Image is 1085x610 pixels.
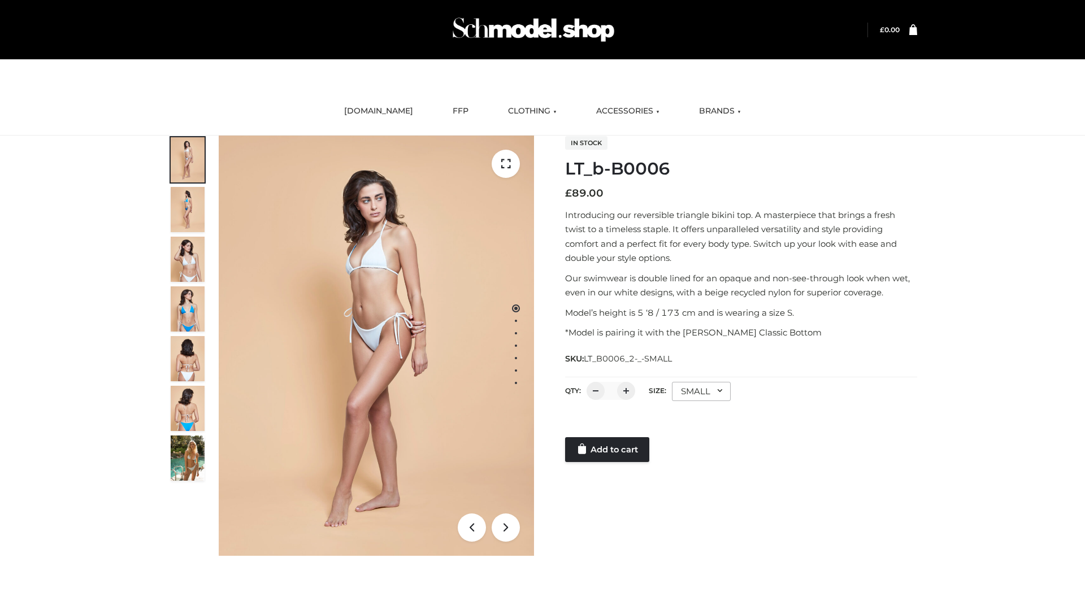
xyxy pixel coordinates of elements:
[649,386,666,395] label: Size:
[565,306,917,320] p: Model’s height is 5 ‘8 / 173 cm and is wearing a size S.
[588,99,668,124] a: ACCESSORIES
[565,159,917,179] h1: LT_b-B0006
[444,99,477,124] a: FFP
[219,136,534,556] img: ArielClassicBikiniTop_CloudNine_AzureSky_OW114ECO_1
[171,137,205,182] img: ArielClassicBikiniTop_CloudNine_AzureSky_OW114ECO_1-scaled.jpg
[565,136,607,150] span: In stock
[880,25,900,34] bdi: 0.00
[691,99,749,124] a: BRANDS
[171,286,205,332] img: ArielClassicBikiniTop_CloudNine_AzureSky_OW114ECO_4-scaled.jpg
[565,271,917,300] p: Our swimwear is double lined for an opaque and non-see-through look when wet, even in our white d...
[171,187,205,232] img: ArielClassicBikiniTop_CloudNine_AzureSky_OW114ECO_2-scaled.jpg
[171,435,205,481] img: Arieltop_CloudNine_AzureSky2.jpg
[584,354,672,364] span: LT_B0006_2-_-SMALL
[449,7,618,52] img: Schmodel Admin 964
[565,437,649,462] a: Add to cart
[336,99,422,124] a: [DOMAIN_NAME]
[171,237,205,282] img: ArielClassicBikiniTop_CloudNine_AzureSky_OW114ECO_3-scaled.jpg
[565,187,572,199] span: £
[171,336,205,381] img: ArielClassicBikiniTop_CloudNine_AzureSky_OW114ECO_7-scaled.jpg
[500,99,565,124] a: CLOTHING
[565,352,673,365] span: SKU:
[880,25,884,34] span: £
[565,187,604,199] bdi: 89.00
[565,208,917,265] p: Introducing our reversible triangle bikini top. A masterpiece that brings a fresh twist to a time...
[171,386,205,431] img: ArielClassicBikiniTop_CloudNine_AzureSky_OW114ECO_8-scaled.jpg
[565,325,917,340] p: *Model is pairing it with the [PERSON_NAME] Classic Bottom
[565,386,581,395] label: QTY:
[880,25,900,34] a: £0.00
[672,382,731,401] div: SMALL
